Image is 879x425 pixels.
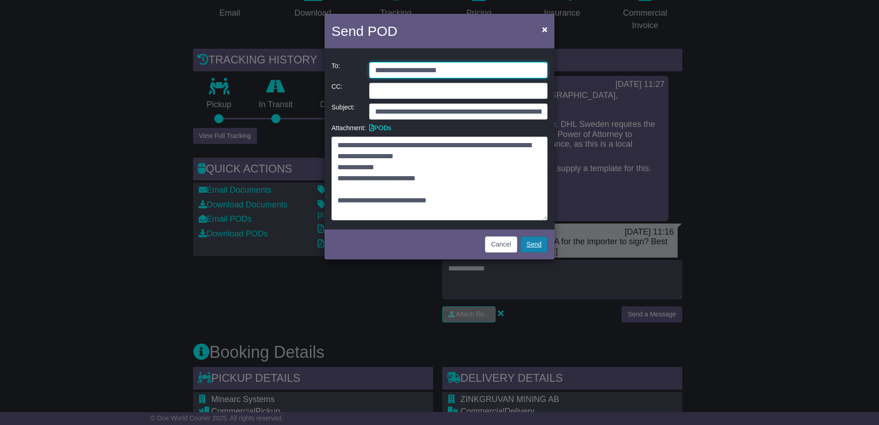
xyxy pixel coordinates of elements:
[327,83,365,99] div: CC:
[331,21,397,41] h4: Send POD
[369,124,391,132] a: PODs
[327,124,365,132] div: Attachment:
[520,236,548,253] a: Send
[327,62,365,78] div: To:
[485,236,517,253] button: Cancel
[542,24,548,34] span: ×
[327,103,365,120] div: Subject:
[537,20,552,39] button: Close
